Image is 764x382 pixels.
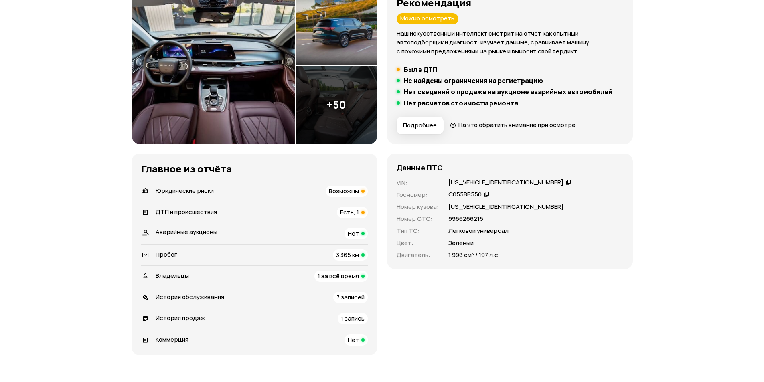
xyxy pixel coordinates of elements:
[450,121,576,129] a: На что обратить внимание при осмотре
[156,186,214,195] span: Юридические риски
[458,121,576,129] span: На что обратить внимание при осмотре
[340,208,359,216] span: Есть, 1
[156,250,177,259] span: Пробег
[448,190,482,199] div: С055ВВ550
[397,178,439,187] p: VIN :
[156,228,217,236] span: Аварийные аукционы
[329,187,359,195] span: Возможны
[397,238,439,247] p: Цвет :
[404,65,437,73] h5: Был в ДТП
[397,214,439,223] p: Номер СТС :
[397,29,623,56] p: Наш искусственный интеллект смотрит на отчёт как опытный автоподборщик и диагност: изучает данные...
[397,13,458,24] div: Можно осмотреть
[336,293,365,301] span: 7 записей
[336,251,359,259] span: 3 365 км
[448,238,474,247] p: Зеленый
[318,272,359,280] span: 1 за всё время
[348,336,359,344] span: Нет
[448,178,563,187] div: [US_VEHICLE_IDENTIFICATION_NUMBER]
[448,226,509,235] p: Легковой универсал
[156,208,217,216] span: ДТП и происшествия
[156,335,188,344] span: Коммерция
[448,202,563,211] p: [US_VEHICLE_IDENTIFICATION_NUMBER]
[156,314,205,322] span: История продаж
[341,314,365,323] span: 1 запись
[404,77,543,85] h5: Не найдены ограничения на регистрацию
[397,190,439,199] p: Госномер :
[403,121,437,129] span: Подробнее
[141,163,368,174] h3: Главное из отчёта
[348,229,359,238] span: Нет
[448,251,500,259] p: 1 998 см³ / 197 л.с.
[404,88,612,96] h5: Нет сведений о продаже на аукционе аварийных автомобилей
[448,214,483,223] p: 9966266215
[397,251,439,259] p: Двигатель :
[156,271,189,280] span: Владельцы
[397,202,439,211] p: Номер кузова :
[397,117,444,134] button: Подробнее
[404,99,518,107] h5: Нет расчётов стоимости ремонта
[397,163,443,172] h4: Данные ПТС
[397,226,439,235] p: Тип ТС :
[156,293,224,301] span: История обслуживания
